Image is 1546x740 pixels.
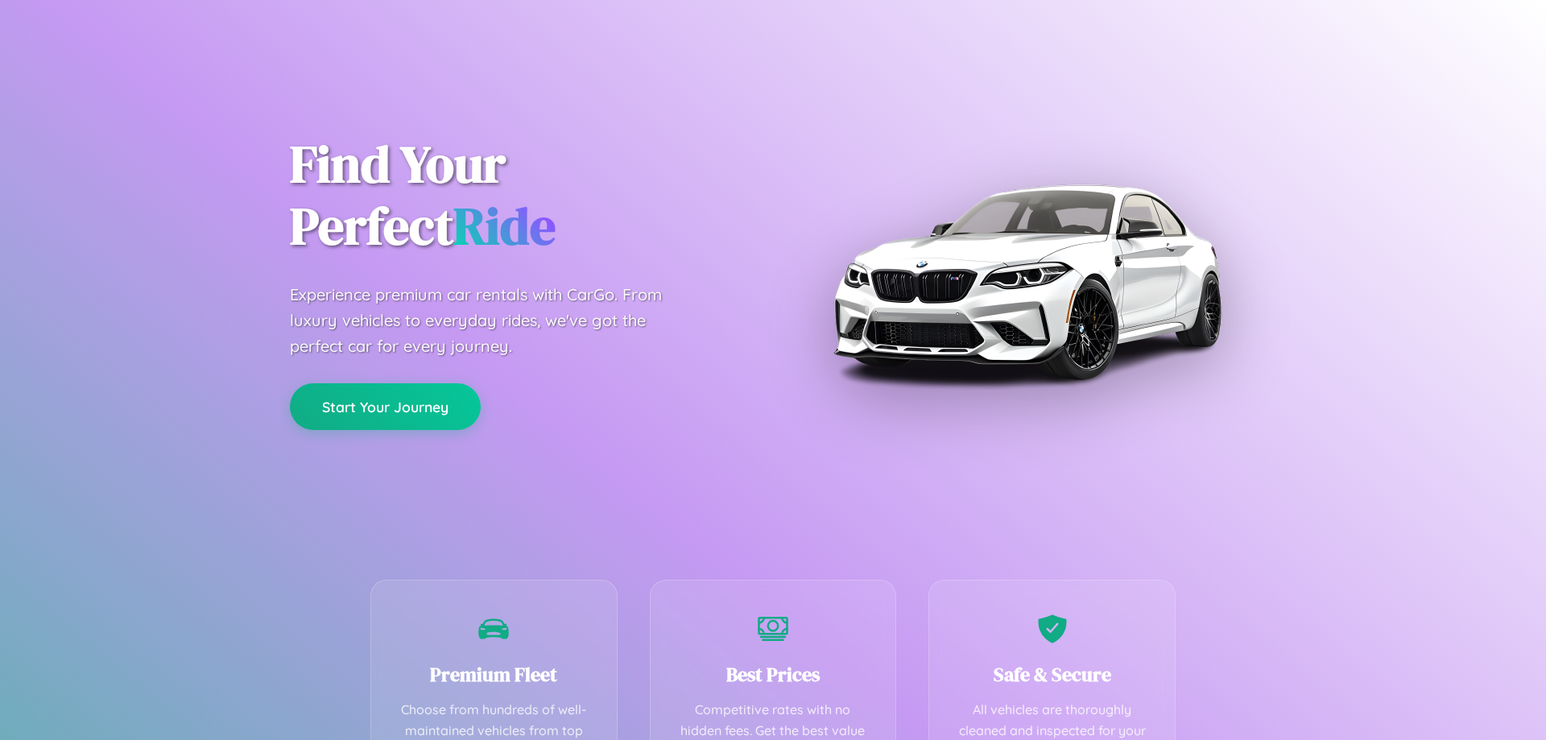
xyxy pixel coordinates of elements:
[825,81,1228,483] img: Premium BMW car rental vehicle
[395,661,593,688] h3: Premium Fleet
[453,191,556,261] span: Ride
[290,134,749,258] h1: Find Your Perfect
[675,661,872,688] h3: Best Prices
[290,383,481,430] button: Start Your Journey
[953,661,1151,688] h3: Safe & Secure
[290,282,692,359] p: Experience premium car rentals with CarGo. From luxury vehicles to everyday rides, we've got the ...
